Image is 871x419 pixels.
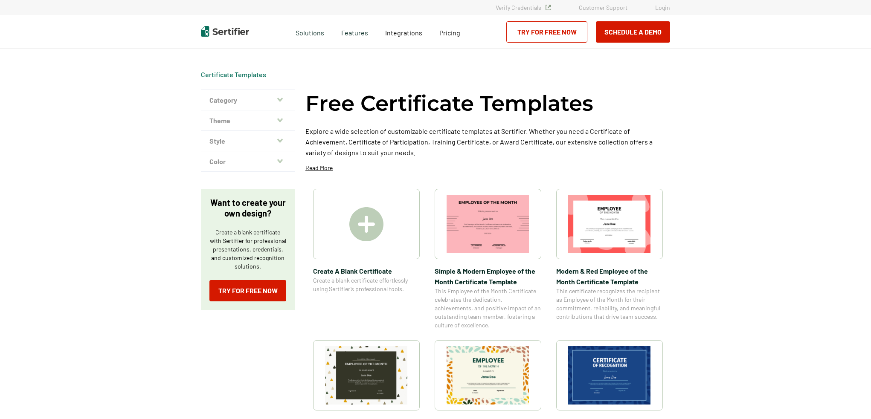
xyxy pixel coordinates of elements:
button: Color [201,151,295,172]
p: Read More [305,164,333,172]
img: Simple & Colorful Employee of the Month Certificate Template [325,346,408,405]
img: Modern & Red Employee of the Month Certificate Template [568,195,651,253]
span: Pricing [439,29,460,37]
img: Create A Blank Certificate [349,207,383,241]
a: Simple & Modern Employee of the Month Certificate TemplateSimple & Modern Employee of the Month C... [435,189,541,329]
img: Sertifier | Digital Credentialing Platform [201,26,249,37]
p: Create a blank certificate with Sertifier for professional presentations, credentials, and custom... [209,228,286,271]
p: Want to create your own design? [209,197,286,219]
a: Try for Free Now [209,280,286,301]
img: Modern Dark Blue Employee of the Month Certificate Template [568,346,651,405]
span: Create A Blank Certificate [313,266,420,276]
button: Theme [201,110,295,131]
a: Certificate Templates [201,70,266,78]
a: Pricing [439,26,460,37]
img: Simple and Patterned Employee of the Month Certificate Template [447,346,529,405]
img: Verified [546,5,551,10]
div: Breadcrumb [201,70,266,79]
span: Create a blank certificate effortlessly using Sertifier’s professional tools. [313,276,420,293]
span: Modern & Red Employee of the Month Certificate Template [556,266,663,287]
span: Integrations [385,29,422,37]
span: Simple & Modern Employee of the Month Certificate Template [435,266,541,287]
a: Verify Credentials [496,4,551,11]
span: Solutions [296,26,324,37]
span: This certificate recognizes the recipient as Employee of the Month for their commitment, reliabil... [556,287,663,321]
span: Features [341,26,368,37]
button: Style [201,131,295,151]
span: Certificate Templates [201,70,266,79]
a: Modern & Red Employee of the Month Certificate TemplateModern & Red Employee of the Month Certifi... [556,189,663,329]
a: Login [655,4,670,11]
a: Customer Support [579,4,627,11]
img: Simple & Modern Employee of the Month Certificate Template [447,195,529,253]
span: This Employee of the Month Certificate celebrates the dedication, achievements, and positive impa... [435,287,541,329]
button: Category [201,90,295,110]
a: Integrations [385,26,422,37]
a: Try for Free Now [506,21,587,43]
h1: Free Certificate Templates [305,90,593,117]
p: Explore a wide selection of customizable certificate templates at Sertifier. Whether you need a C... [305,126,670,158]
